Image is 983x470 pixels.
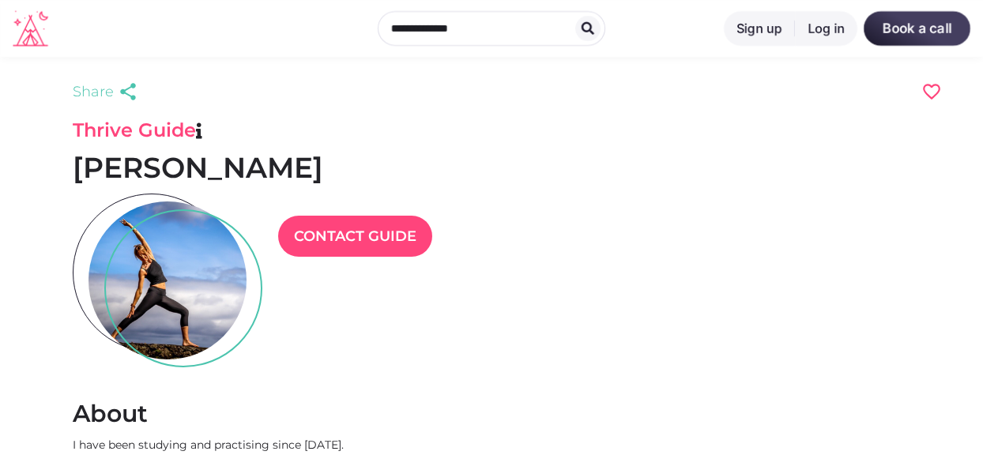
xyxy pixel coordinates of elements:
[73,81,142,103] a: Share
[73,150,942,186] h1: [PERSON_NAME]
[724,11,795,46] a: Sign up
[795,11,857,46] a: Log in
[73,118,942,142] h3: Thrive Guide
[278,216,432,257] a: Contact Guide
[73,81,114,103] span: Share
[864,11,970,46] a: Book a call
[73,399,942,429] h2: About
